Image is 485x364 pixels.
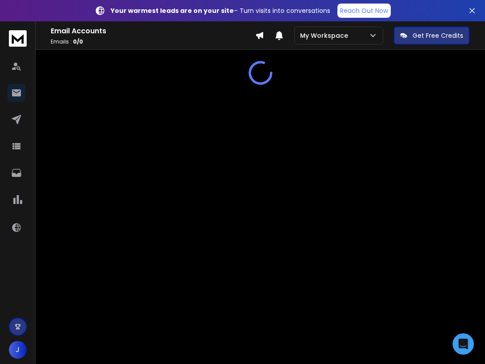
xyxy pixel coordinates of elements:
[300,31,352,40] p: My Workspace
[51,26,255,36] h1: Email Accounts
[111,6,330,15] p: – Turn visits into conversations
[394,27,469,44] button: Get Free Credits
[340,6,388,15] p: Reach Out Now
[337,4,391,18] a: Reach Out Now
[9,30,27,47] img: logo
[453,333,474,355] div: Open Intercom Messenger
[111,6,234,15] strong: Your warmest leads are on your site
[9,341,27,359] button: J
[51,38,255,45] p: Emails :
[73,38,83,45] span: 0 / 0
[413,31,463,40] p: Get Free Credits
